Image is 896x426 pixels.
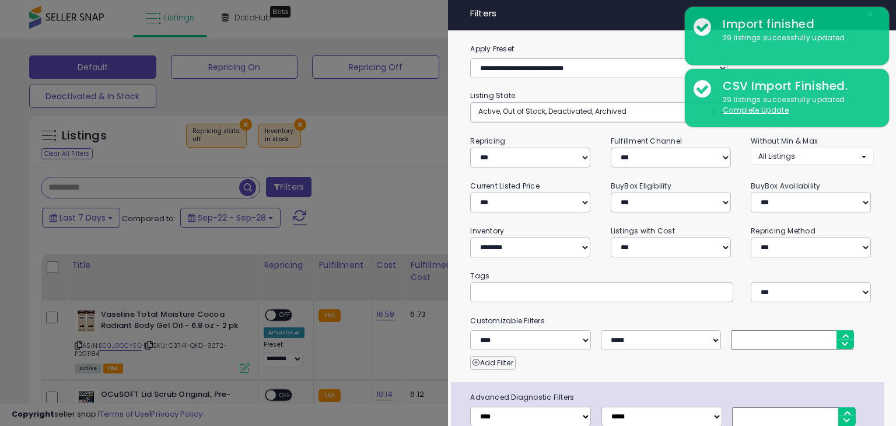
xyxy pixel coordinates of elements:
[862,6,878,22] button: ×
[714,16,880,33] div: Import finished
[470,181,539,191] small: Current Listed Price
[758,151,795,161] span: All Listings
[470,356,515,370] button: Add Filter
[751,136,818,146] small: Without Min & Max
[723,105,789,115] u: Complete Update
[461,391,884,404] span: Advanced Diagnostic Filters
[471,103,731,122] button: Active, Out of Stock, Deactivated, Archived ×
[611,136,682,146] small: Fulfillment Channel
[714,78,880,95] div: CSV Import Finished.
[714,33,880,44] div: 29 listings successfully updated.
[470,9,873,19] h4: Filters
[611,181,671,191] small: BuyBox Eligibility
[751,181,820,191] small: BuyBox Availability
[714,95,880,116] div: 29 listings successfully updated.
[751,148,873,165] button: All Listings
[866,6,874,22] span: ×
[470,226,504,236] small: Inventory
[461,43,882,55] label: Apply Preset:
[611,226,675,236] small: Listings with Cost
[470,136,505,146] small: Repricing
[461,270,882,282] small: Tags
[478,106,626,116] span: Active, Out of Stock, Deactivated, Archived
[470,90,515,100] small: Listing State
[751,226,815,236] small: Repricing Method
[461,315,882,327] small: Customizable Filters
